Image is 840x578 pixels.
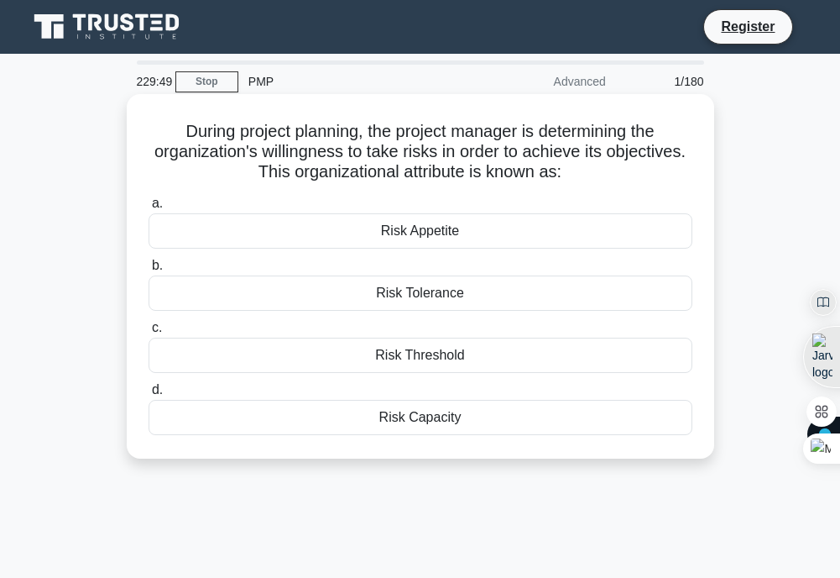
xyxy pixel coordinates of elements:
a: Stop [175,71,238,92]
div: Risk Tolerance [149,276,692,311]
span: c. [152,320,162,334]
div: 229:49 [127,65,175,98]
h5: During project planning, the project manager is determining the organization's willingness to tak... [147,121,694,183]
span: b. [152,258,163,272]
div: Risk Capacity [149,400,692,435]
span: d. [152,382,163,397]
a: Register [711,16,785,37]
div: Risk Threshold [149,338,692,373]
div: PMP [238,65,469,98]
div: Advanced [469,65,616,98]
div: 1/180 [616,65,714,98]
div: Risk Appetite [149,213,692,249]
span: a. [152,196,163,210]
